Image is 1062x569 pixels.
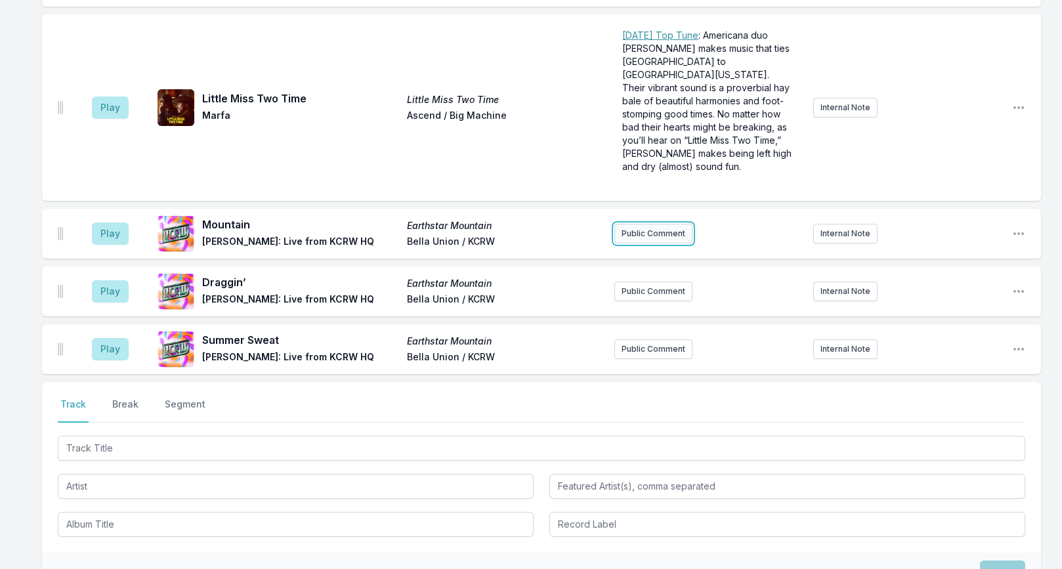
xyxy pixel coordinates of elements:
span: [PERSON_NAME]: Live from KCRW HQ [202,350,399,366]
button: Public Comment [614,224,692,243]
span: Earthstar Mountain [407,219,604,232]
input: Track Title [58,436,1025,461]
button: Play [92,222,129,245]
button: Internal Note [813,282,878,301]
span: Bella Union / KCRW [407,350,604,366]
span: [PERSON_NAME]: Live from KCRW HQ [202,293,399,308]
span: Bella Union / KCRW [407,235,604,251]
img: Little Miss Two Time [158,89,194,126]
button: Internal Note [813,224,878,243]
img: Drag Handle [58,101,63,114]
a: [DATE] Top Tune [622,30,698,41]
span: Summer Sweat [202,332,399,348]
img: Earthstar Mountain [158,215,194,252]
input: Featured Artist(s), comma separated [549,474,1025,499]
span: Mountain [202,217,399,232]
input: Artist [58,474,534,499]
button: Public Comment [614,339,692,359]
button: Play [92,280,129,303]
span: Little Miss Two Time [202,91,399,106]
img: Drag Handle [58,285,63,298]
span: Ascend / Big Machine [407,109,604,125]
button: Internal Note [813,339,878,359]
span: Earthstar Mountain [407,277,604,290]
span: Earthstar Mountain [407,335,604,348]
span: Draggin’ [202,274,399,290]
span: Marfa [202,109,399,125]
button: Open playlist item options [1012,101,1025,114]
button: Open playlist item options [1012,343,1025,356]
span: Bella Union / KCRW [407,293,604,308]
button: Track [58,398,89,423]
img: Earthstar Mountain [158,331,194,368]
span: Little Miss Two Time [407,93,604,106]
span: : Americana duo [PERSON_NAME] makes music that ties [GEOGRAPHIC_DATA] to [GEOGRAPHIC_DATA][US_STA... [622,30,794,172]
button: Segment [162,398,208,423]
button: Open playlist item options [1012,285,1025,298]
img: Earthstar Mountain [158,273,194,310]
button: Break [110,398,141,423]
button: Internal Note [813,98,878,117]
img: Drag Handle [58,227,63,240]
button: Play [92,96,129,119]
span: [PERSON_NAME]: Live from KCRW HQ [202,235,399,251]
button: Play [92,338,129,360]
button: Open playlist item options [1012,227,1025,240]
input: Record Label [549,512,1025,537]
input: Album Title [58,512,534,537]
img: Drag Handle [58,343,63,356]
button: Public Comment [614,282,692,301]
